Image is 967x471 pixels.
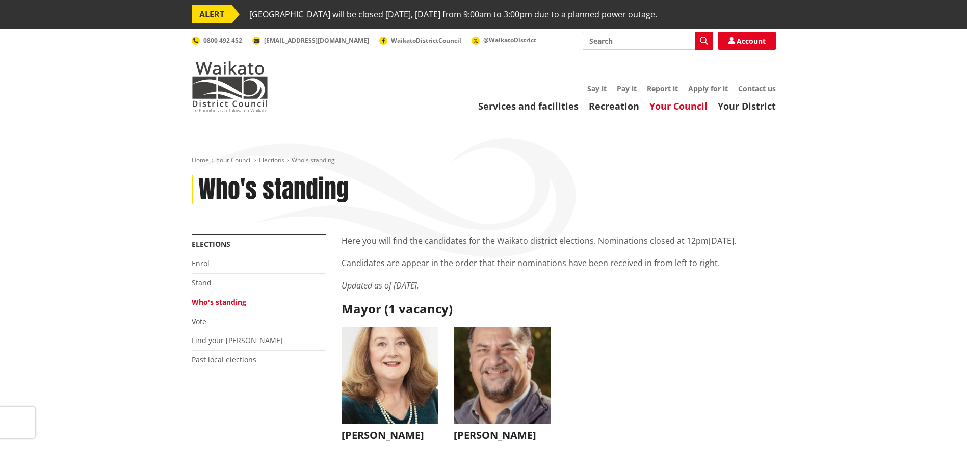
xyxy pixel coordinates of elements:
a: Say it [587,84,607,93]
a: Recreation [589,100,639,112]
img: Waikato District Council - Te Kaunihera aa Takiwaa o Waikato [192,61,268,112]
span: Who's standing [292,155,335,164]
a: @WaikatoDistrict [472,36,536,44]
input: Search input [583,32,713,50]
h3: [PERSON_NAME] [342,429,439,441]
a: Your Council [649,100,708,112]
span: @WaikatoDistrict [483,36,536,44]
a: Services and facilities [478,100,579,112]
nav: breadcrumb [192,156,776,165]
a: Contact us [738,84,776,93]
a: Find your [PERSON_NAME] [192,335,283,345]
span: [GEOGRAPHIC_DATA] will be closed [DATE], [DATE] from 9:00am to 3:00pm due to a planned power outage. [249,5,657,23]
a: Vote [192,317,206,326]
img: WO-M__CHURCH_J__UwGuY [342,327,439,424]
strong: Mayor (1 vacancy) [342,300,453,317]
a: 0800 492 452 [192,36,242,45]
a: Your Council [216,155,252,164]
a: Home [192,155,209,164]
span: 0800 492 452 [203,36,242,45]
a: Account [718,32,776,50]
a: Past local elections [192,355,256,364]
span: ALERT [192,5,232,23]
span: [EMAIL_ADDRESS][DOMAIN_NAME] [264,36,369,45]
a: Elections [192,239,230,249]
a: Pay it [617,84,637,93]
a: WaikatoDistrictCouncil [379,36,461,45]
img: WO-M__BECH_A__EWN4j [454,327,551,424]
a: Who's standing [192,297,246,307]
a: [EMAIL_ADDRESS][DOMAIN_NAME] [252,36,369,45]
a: Stand [192,278,212,287]
button: [PERSON_NAME] [342,327,439,447]
p: Here you will find the candidates for the Waikato district elections. Nominations closed at 12pm[... [342,234,776,247]
a: Report it [647,84,678,93]
p: Candidates are appear in the order that their nominations have been received in from left to right. [342,257,776,269]
button: [PERSON_NAME] [454,327,551,447]
span: WaikatoDistrictCouncil [391,36,461,45]
a: Enrol [192,258,210,268]
a: Apply for it [688,84,728,93]
h1: Who's standing [198,175,349,204]
em: Updated as of [DATE]. [342,280,419,291]
h3: [PERSON_NAME] [454,429,551,441]
a: Your District [718,100,776,112]
a: Elections [259,155,284,164]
